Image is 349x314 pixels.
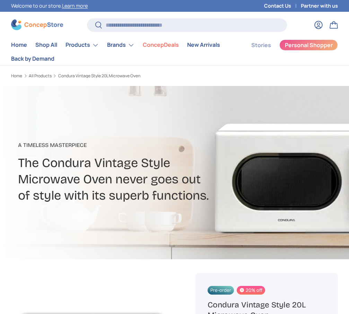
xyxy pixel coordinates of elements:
a: Personal Shopper [279,40,338,51]
a: Learn more [62,2,88,9]
a: Stories [251,38,271,52]
summary: Brands [103,38,139,52]
a: Condura Vintage Style 20L Microwave Oven [58,74,140,78]
p: Welcome to our store. [11,2,88,10]
img: ConcepStore [11,19,63,30]
a: All Products [29,74,52,78]
h2: The Condura Vintage Style Microwave Oven never goes out of style with its superb functions. [18,155,284,204]
nav: Breadcrumbs [11,73,184,79]
a: ConcepDeals [143,38,179,52]
a: Home [11,38,27,52]
p: A Timeless Masterpiece [18,141,284,149]
a: Partner with us [301,2,338,10]
a: New Arrivals [187,38,220,52]
a: Products [66,38,99,52]
span: Pre-order [208,286,234,295]
a: Home [11,74,22,78]
a: Shop All [35,38,57,52]
nav: Primary [11,38,235,66]
a: Brands [107,38,134,52]
a: Contact Us [264,2,301,10]
span: 20% off [237,286,265,295]
nav: Secondary [235,38,338,66]
a: Back by Demand [11,52,54,66]
summary: Products [61,38,103,52]
span: Personal Shopper [285,42,333,48]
